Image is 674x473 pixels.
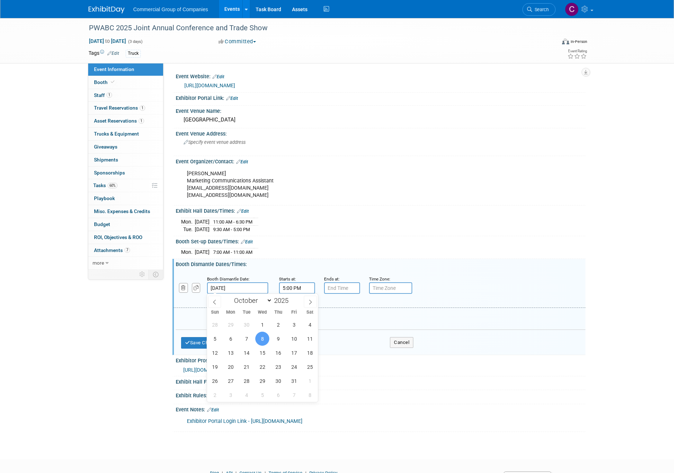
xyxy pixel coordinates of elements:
div: Event Rating [567,49,587,53]
i: Booth reservation complete [111,80,114,84]
span: October 28, 2025 [239,374,253,388]
a: Staff1 [88,89,163,102]
span: October 11, 2025 [303,332,317,346]
span: October 25, 2025 [303,360,317,374]
div: Exhibit Hall Floor Plan: [176,376,585,386]
span: Misc. Expenses & Credits [94,208,150,214]
span: Event Information [94,66,134,72]
span: October 2, 2025 [271,318,285,332]
span: 9:30 AM - 5:00 PM [213,227,250,232]
span: October 3, 2025 [287,318,301,332]
button: Committed [216,38,259,45]
span: November 4, 2025 [239,388,253,402]
span: October 30, 2025 [271,374,285,388]
a: Asset Reservations1 [88,115,163,127]
span: October 24, 2025 [287,360,301,374]
span: October 7, 2025 [239,332,253,346]
span: October 23, 2025 [271,360,285,374]
a: Exhibitor Portal Login Link - [URL][DOMAIN_NAME] [187,418,302,424]
span: Sat [302,310,318,315]
div: [PERSON_NAME] Marketing Communications Assistant [EMAIL_ADDRESS][DOMAIN_NAME] [EMAIL_ADDRESS][DOM... [182,167,506,203]
img: Format-Inperson.png [562,39,569,44]
td: Toggle Event Tabs [149,270,163,279]
span: October 14, 2025 [239,346,253,360]
span: Tue [239,310,255,315]
div: Exhibitor Portal Link: [176,93,585,102]
span: November 7, 2025 [287,388,301,402]
a: Search [522,3,556,16]
a: Edit [107,51,119,56]
span: Trucks & Equipment [94,131,139,137]
span: 1 [139,118,144,124]
div: Truck [126,50,141,57]
span: 1 [140,105,145,111]
span: November 5, 2025 [255,388,269,402]
small: Booth Dismantle Date: [207,277,250,282]
a: Edit [226,96,238,101]
span: September 28, 2025 [208,318,222,332]
a: Shipments [88,154,163,166]
td: Mon. [181,248,195,256]
a: Misc. Expenses & Credits [88,205,163,218]
span: to [104,38,111,44]
span: September 30, 2025 [239,318,253,332]
span: Asset Reservations [94,118,144,124]
span: 11:00 AM - 6:30 PM [213,219,252,225]
span: Sun [207,310,223,315]
a: Edit [237,209,249,214]
input: End Time [324,282,360,294]
a: [URL][DOMAIN_NAME] [184,83,235,88]
td: [DATE] [195,226,210,233]
span: October 27, 2025 [224,374,238,388]
span: November 8, 2025 [303,388,317,402]
span: Playbook [94,195,115,201]
input: Year [272,296,294,305]
span: October 21, 2025 [239,360,253,374]
span: November 3, 2025 [224,388,238,402]
div: In-Person [570,39,587,44]
td: Tags [89,49,119,58]
span: Giveaways [94,144,117,150]
span: October 4, 2025 [303,318,317,332]
a: Edit [236,159,248,164]
span: Search [532,7,549,12]
span: Booth [94,79,116,85]
span: Thu [270,310,286,315]
span: 7 [125,247,130,253]
span: October 6, 2025 [224,332,238,346]
span: Specify event venue address [184,140,246,145]
span: October 16, 2025 [271,346,285,360]
span: 7:00 AM - 11:00 AM [213,249,252,255]
span: ROI, Objectives & ROO [94,234,142,240]
td: Mon. [181,218,195,226]
a: Sponsorships [88,167,163,179]
div: Event Format [513,37,587,48]
span: Fri [286,310,302,315]
span: [URL][DOMAIN_NAME] [183,367,234,373]
span: Sponsorships [94,170,125,176]
span: Shipments [94,157,118,163]
div: Exhibit Rules: [176,390,585,399]
a: Trucks & Equipment [88,128,163,140]
span: October 5, 2025 [208,332,222,346]
small: Ends at: [324,277,340,282]
img: Cole Mattern [565,3,579,16]
span: [DATE] [DATE] [89,38,126,44]
span: more [93,260,104,266]
a: Edit [241,239,253,244]
div: Exhibit Hall Dates/Times: [176,205,585,215]
input: Start Time [279,282,315,294]
span: October 18, 2025 [303,346,317,360]
span: October 17, 2025 [287,346,301,360]
div: Event Venue Name: [176,106,585,115]
button: Cancel [390,337,413,348]
a: Edit [207,407,219,412]
span: Budget [94,221,110,227]
div: Event Venue Address: [176,128,585,137]
div: Event Notes: [176,404,585,414]
span: Tasks [93,182,117,188]
span: October 19, 2025 [208,360,222,374]
select: Month [231,296,272,305]
a: more [88,257,163,269]
span: November 2, 2025 [208,388,222,402]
